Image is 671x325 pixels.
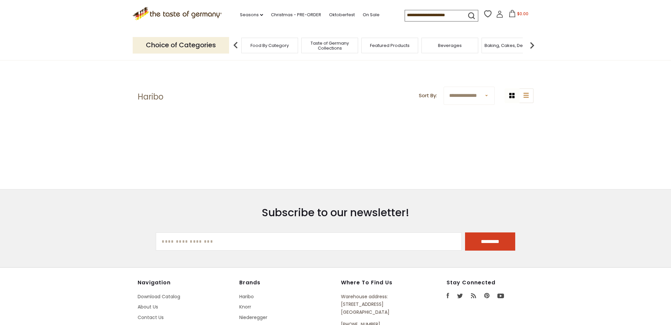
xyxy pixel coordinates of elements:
[229,39,242,52] img: previous arrow
[370,43,410,48] a: Featured Products
[240,11,263,19] a: Seasons
[419,92,437,100] label: Sort By:
[138,314,164,321] a: Contact Us
[138,279,233,286] h4: Navigation
[138,293,180,300] a: Download Catalog
[341,293,416,316] p: Warehouse address: [STREET_ADDRESS] [GEOGRAPHIC_DATA]
[239,293,254,300] a: Haribo
[138,304,158,310] a: About Us
[438,43,462,48] a: Beverages
[251,43,289,48] a: Food By Category
[156,206,515,219] h3: Subscribe to our newsletter!
[363,11,380,19] a: On Sale
[447,279,534,286] h4: Stay Connected
[341,279,416,286] h4: Where to find us
[239,304,251,310] a: Knorr
[239,314,267,321] a: Niederegger
[133,37,229,53] p: Choice of Categories
[239,279,334,286] h4: Brands
[138,92,163,102] h1: Haribo
[517,11,528,17] span: $0.00
[485,43,536,48] a: Baking, Cakes, Desserts
[525,39,539,52] img: next arrow
[271,11,321,19] a: Christmas - PRE-ORDER
[329,11,355,19] a: Oktoberfest
[505,10,533,20] button: $0.00
[303,41,356,51] a: Taste of Germany Collections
